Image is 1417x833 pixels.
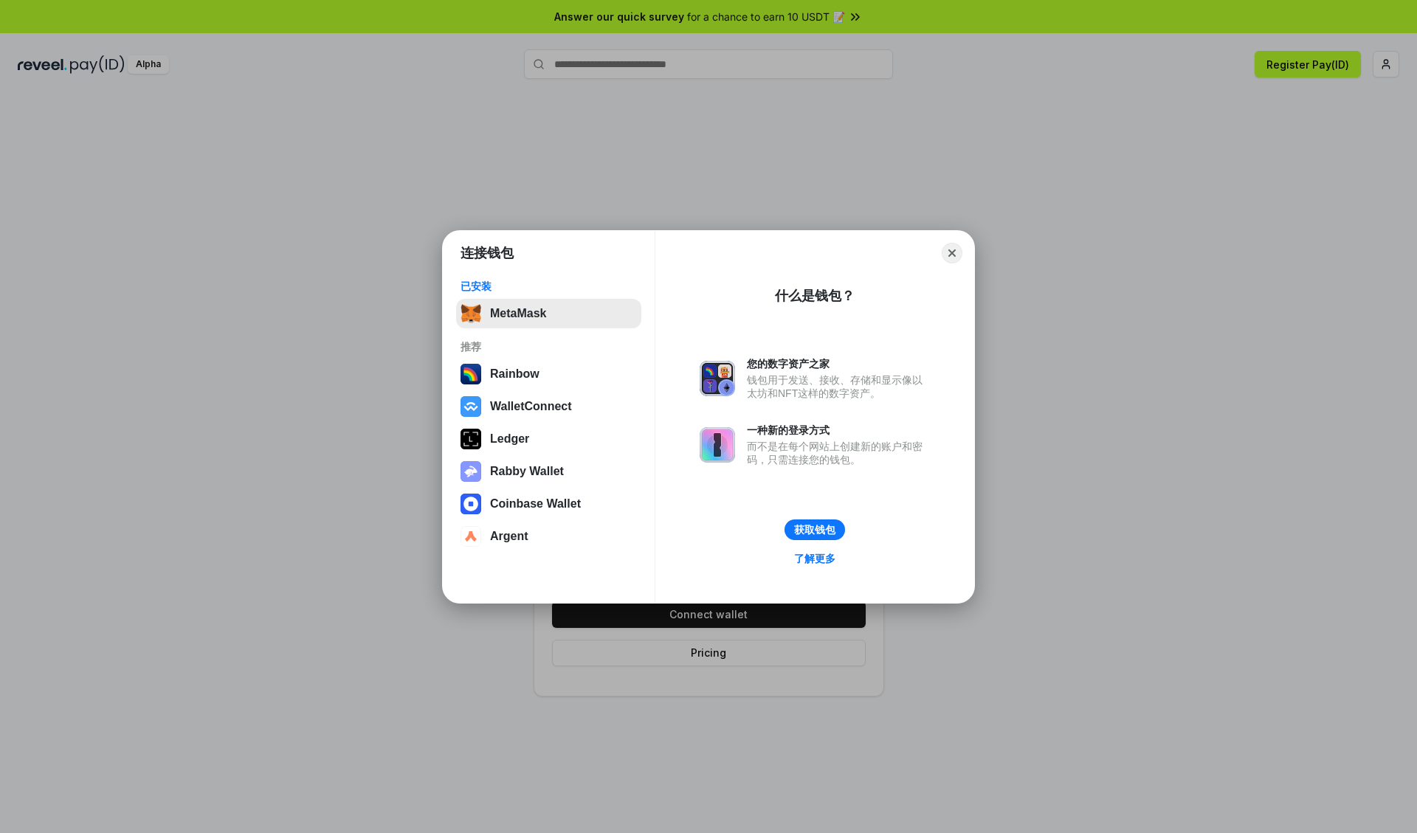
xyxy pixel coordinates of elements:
[456,299,641,328] button: MetaMask
[490,465,564,478] div: Rabby Wallet
[490,400,572,413] div: WalletConnect
[461,429,481,449] img: svg+xml,%3Csvg%20xmlns%3D%22http%3A%2F%2Fwww.w3.org%2F2000%2Fsvg%22%20width%3D%2228%22%20height%3...
[456,522,641,551] button: Argent
[456,392,641,421] button: WalletConnect
[747,440,930,466] div: 而不是在每个网站上创建新的账户和密码，只需连接您的钱包。
[490,307,546,320] div: MetaMask
[461,396,481,417] img: svg+xml,%3Csvg%20width%3D%2228%22%20height%3D%2228%22%20viewBox%3D%220%200%2028%2028%22%20fill%3D...
[461,244,514,262] h1: 连接钱包
[785,549,844,568] a: 了解更多
[490,497,581,511] div: Coinbase Wallet
[456,424,641,454] button: Ledger
[942,243,962,263] button: Close
[461,494,481,514] img: svg+xml,%3Csvg%20width%3D%2228%22%20height%3D%2228%22%20viewBox%3D%220%200%2028%2028%22%20fill%3D...
[775,287,855,305] div: 什么是钱包？
[785,519,845,540] button: 获取钱包
[461,461,481,482] img: svg+xml,%3Csvg%20xmlns%3D%22http%3A%2F%2Fwww.w3.org%2F2000%2Fsvg%22%20fill%3D%22none%22%20viewBox...
[700,427,735,463] img: svg+xml,%3Csvg%20xmlns%3D%22http%3A%2F%2Fwww.w3.org%2F2000%2Fsvg%22%20fill%3D%22none%22%20viewBox...
[747,373,930,400] div: 钱包用于发送、接收、存储和显示像以太坊和NFT这样的数字资产。
[461,364,481,384] img: svg+xml,%3Csvg%20width%3D%22120%22%20height%3D%22120%22%20viewBox%3D%220%200%20120%20120%22%20fil...
[747,357,930,370] div: 您的数字资产之家
[456,457,641,486] button: Rabby Wallet
[461,280,637,293] div: 已安装
[461,303,481,324] img: svg+xml,%3Csvg%20fill%3D%22none%22%20height%3D%2233%22%20viewBox%3D%220%200%2035%2033%22%20width%...
[490,530,528,543] div: Argent
[461,526,481,547] img: svg+xml,%3Csvg%20width%3D%2228%22%20height%3D%2228%22%20viewBox%3D%220%200%2028%2028%22%20fill%3D...
[456,359,641,389] button: Rainbow
[461,340,637,353] div: 推荐
[490,432,529,446] div: Ledger
[747,424,930,437] div: 一种新的登录方式
[700,361,735,396] img: svg+xml,%3Csvg%20xmlns%3D%22http%3A%2F%2Fwww.w3.org%2F2000%2Fsvg%22%20fill%3D%22none%22%20viewBox...
[490,367,539,381] div: Rainbow
[794,523,835,536] div: 获取钱包
[456,489,641,519] button: Coinbase Wallet
[794,552,835,565] div: 了解更多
